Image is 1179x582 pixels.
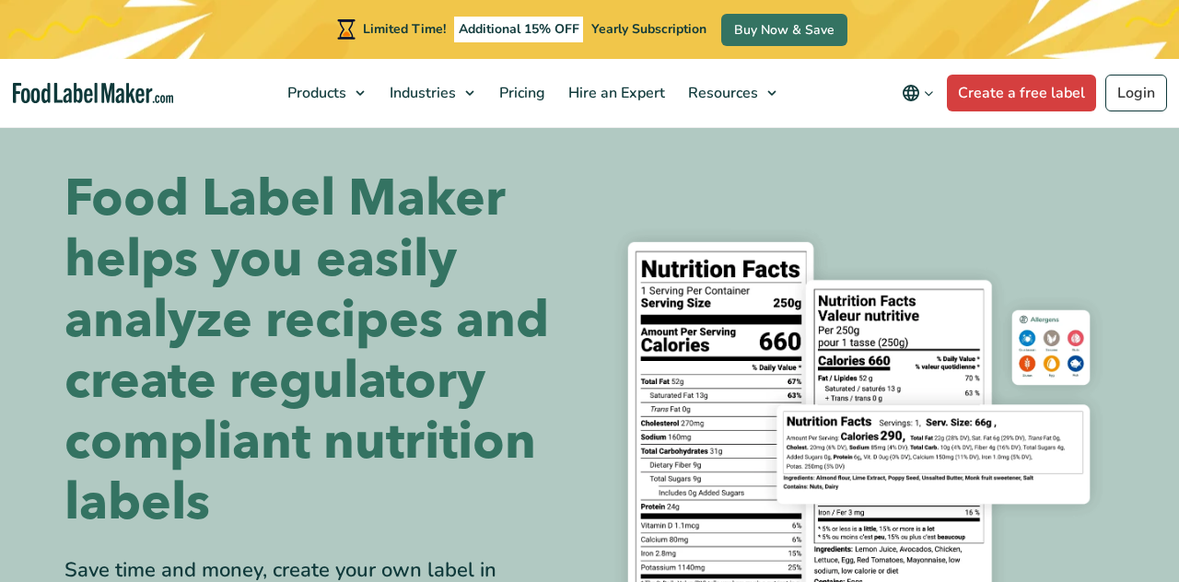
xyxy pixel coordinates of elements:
a: Login [1105,75,1167,111]
span: Products [282,83,348,103]
button: Change language [889,75,947,111]
a: Hire an Expert [557,59,672,127]
a: Resources [677,59,786,127]
span: Resources [683,83,760,103]
span: Pricing [494,83,547,103]
h1: Food Label Maker helps you easily analyze recipes and create regulatory compliant nutrition labels [64,169,576,533]
span: Limited Time! [363,20,446,38]
span: Yearly Subscription [591,20,706,38]
a: Food Label Maker homepage [13,83,174,104]
span: Additional 15% OFF [454,17,584,42]
span: Industries [384,83,458,103]
a: Pricing [488,59,553,127]
a: Industries [379,59,484,127]
a: Create a free label [947,75,1096,111]
span: Hire an Expert [563,83,667,103]
a: Buy Now & Save [721,14,847,46]
a: Products [276,59,374,127]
